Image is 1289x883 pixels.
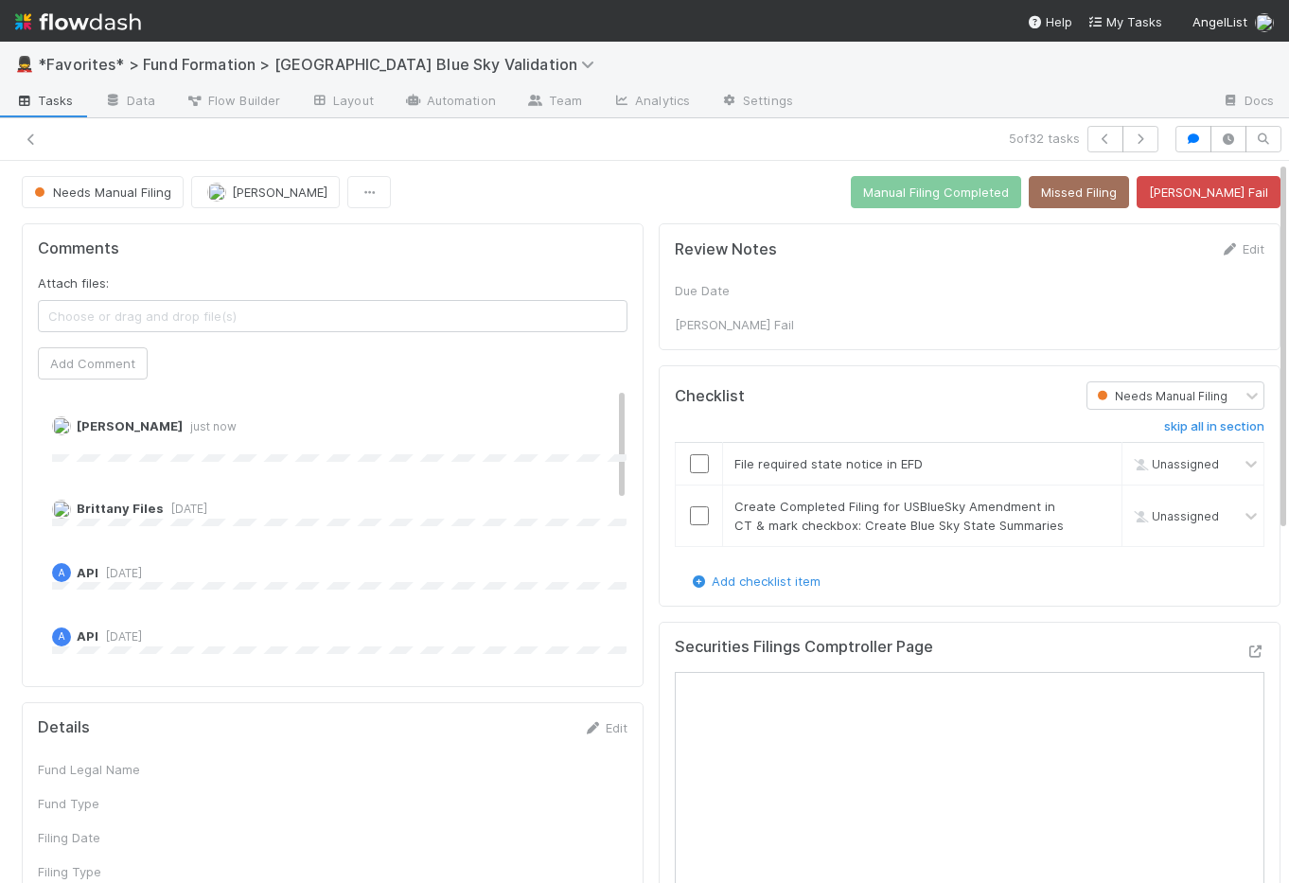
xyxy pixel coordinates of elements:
[232,185,327,200] span: [PERSON_NAME]
[1009,129,1080,148] span: 5 of 32 tasks
[734,499,1064,533] span: Create Completed Filing for USBlueSky Amendment in CT & mark checkbox: Create Blue Sky State Summ...
[52,416,71,435] img: avatar_b467e446-68e1-4310-82a7-76c532dc3f4b.png
[38,239,627,258] h5: Comments
[675,281,817,300] div: Due Date
[185,91,280,110] span: Flow Builder
[1129,457,1219,471] span: Unassigned
[1087,14,1162,29] span: My Tasks
[1027,12,1072,31] div: Help
[38,274,109,292] label: Attach files:
[183,419,237,433] span: just now
[583,720,627,735] a: Edit
[170,87,295,117] a: Flow Builder
[389,87,511,117] a: Automation
[1029,176,1129,208] button: Missed Filing
[597,87,705,117] a: Analytics
[77,418,183,433] span: [PERSON_NAME]
[734,456,923,471] span: File required state notice in EFD
[675,315,817,334] div: [PERSON_NAME] Fail
[38,794,180,813] div: Fund Type
[689,574,821,589] a: Add checklist item
[38,828,180,847] div: Filing Date
[675,638,933,657] h5: Securities Filings Comptroller Page
[1255,13,1274,32] img: avatar_b467e446-68e1-4310-82a7-76c532dc3f4b.png
[851,176,1021,208] button: Manual Filing Completed
[15,56,34,72] span: 💂
[30,185,171,200] span: Needs Manual Filing
[52,500,71,519] img: avatar_15e23c35-4711-4c0d-85f4-3400723cad14.png
[15,6,141,38] img: logo-inverted-e16ddd16eac7371096b0.svg
[59,568,65,578] span: A
[38,55,604,74] span: *Favorites* > Fund Formation > [GEOGRAPHIC_DATA] Blue Sky Validation
[1164,419,1264,442] a: skip all in section
[207,183,226,202] img: avatar_cbf6e7c1-1692-464b-bc1b-b8582b2cbdce.png
[89,87,170,117] a: Data
[1087,12,1162,31] a: My Tasks
[52,563,71,582] div: API
[38,862,180,881] div: Filing Type
[38,347,148,380] button: Add Comment
[1164,419,1264,434] h6: skip all in section
[511,87,597,117] a: Team
[675,387,745,406] h5: Checklist
[38,760,180,779] div: Fund Legal Name
[1093,389,1227,403] span: Needs Manual Filing
[52,627,71,646] div: API
[38,718,90,737] h5: Details
[705,87,808,117] a: Settings
[1129,509,1219,523] span: Unassigned
[39,301,627,331] span: Choose or drag and drop file(s)
[77,501,164,516] span: Brittany Files
[295,87,389,117] a: Layout
[98,566,142,580] span: [DATE]
[191,176,340,208] button: [PERSON_NAME]
[164,502,207,516] span: [DATE]
[675,240,777,259] h5: Review Notes
[77,628,98,644] span: API
[59,631,65,642] span: A
[1220,241,1264,256] a: Edit
[15,91,74,110] span: Tasks
[1137,176,1280,208] button: [PERSON_NAME] Fail
[1207,87,1289,117] a: Docs
[1192,14,1247,29] span: AngelList
[98,629,142,644] span: [DATE]
[77,565,98,580] span: API
[22,176,184,208] button: Needs Manual Filing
